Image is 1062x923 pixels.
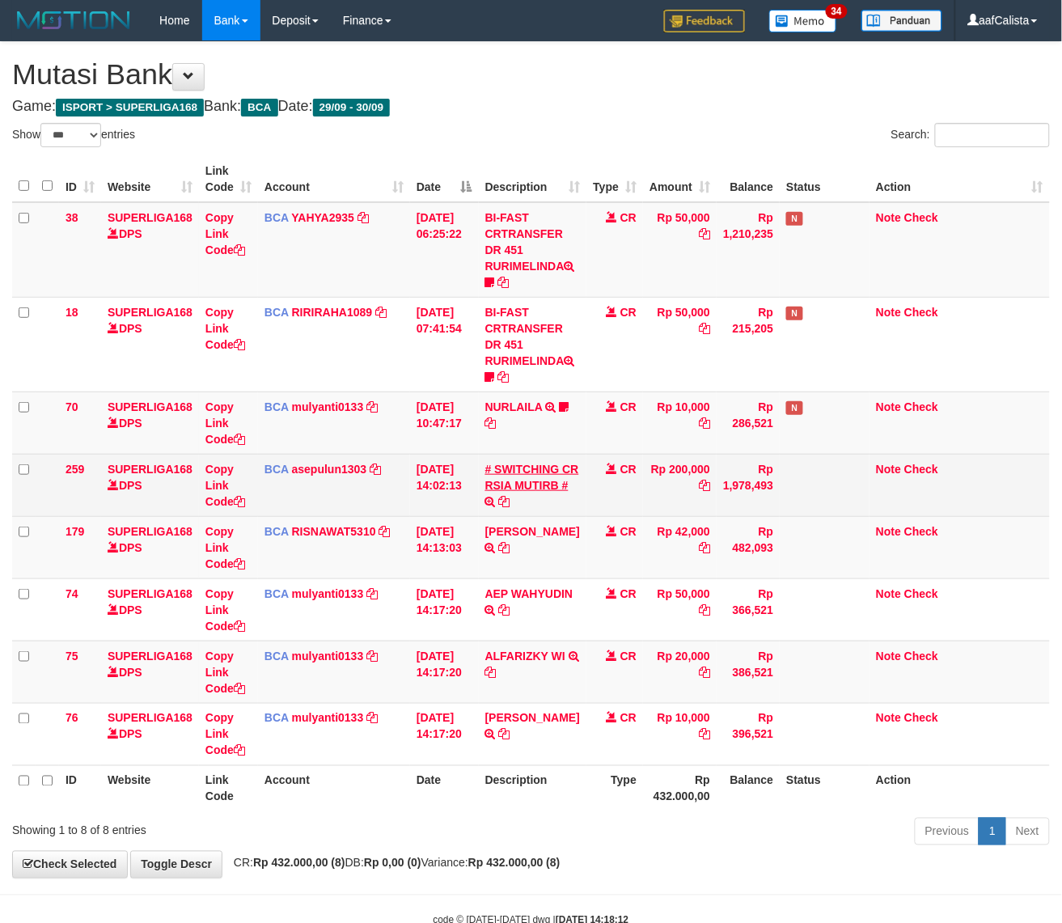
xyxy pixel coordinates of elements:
span: Has Note [786,401,802,415]
a: Copy RIRIRAHA1089 to clipboard [375,306,387,319]
span: CR [620,587,637,600]
div: Showing 1 to 8 of 8 entries [12,816,430,839]
a: Copy Link Code [205,712,245,757]
th: Balance [717,156,780,202]
strong: Rp 432.000,00 (8) [468,857,561,870]
a: Copy Link Code [205,650,245,695]
td: [DATE] 14:17:20 [410,703,479,765]
span: BCA [264,525,289,538]
th: ID: activate to sort column ascending [59,156,101,202]
select: Showentries [40,123,101,147]
a: asepulun1303 [292,463,367,476]
td: Rp 366,521 [717,578,780,641]
th: Balance [717,765,780,811]
strong: Rp 432.000,00 (8) [253,857,345,870]
th: Link Code [199,765,258,811]
a: NURLAILA [485,400,543,413]
a: Copy DANDI MULYAD to clipboard [499,728,510,741]
td: Rp 482,093 [717,516,780,578]
th: Description [479,765,586,811]
th: Account [258,765,410,811]
td: Rp 10,000 [643,703,717,765]
td: Rp 386,521 [717,641,780,703]
a: Copy Rp 10,000 to clipboard [699,728,710,741]
td: DPS [101,202,199,298]
a: Check [904,525,938,538]
a: Copy AHMAD AINURROZIQII to clipboard [499,541,510,554]
span: CR [620,211,637,224]
td: [DATE] 14:02:13 [410,454,479,516]
th: Rp 432.000,00 [643,765,717,811]
a: Copy Link Code [205,400,245,446]
td: DPS [101,641,199,703]
span: 76 [66,712,78,725]
a: SUPERLIGA168 [108,463,193,476]
span: CR [620,712,637,725]
span: 259 [66,463,84,476]
a: 1 [979,818,1006,845]
td: Rp 200,000 [643,454,717,516]
a: Copy Rp 50,000 to clipboard [699,322,710,335]
td: Rp 215,205 [717,297,780,392]
th: Status [780,156,869,202]
strong: Rp 0,00 (0) [364,857,421,870]
a: mulyanti0133 [292,587,364,600]
td: DPS [101,392,199,454]
td: Rp 396,521 [717,703,780,765]
a: SUPERLIGA168 [108,400,193,413]
a: Note [876,400,901,413]
a: Next [1005,818,1050,845]
th: Type: activate to sort column ascending [586,156,643,202]
span: CR [620,525,637,538]
span: 38 [66,211,78,224]
th: Date: activate to sort column descending [410,156,479,202]
td: DPS [101,454,199,516]
a: Copy Link Code [205,463,245,508]
span: BCA [264,712,289,725]
td: [DATE] 14:17:20 [410,641,479,703]
td: [DATE] 07:41:54 [410,297,479,392]
span: 75 [66,650,78,663]
th: ID [59,765,101,811]
img: panduan.png [861,10,942,32]
a: RISNAWAT5310 [292,525,376,538]
span: BCA [264,463,289,476]
a: mulyanti0133 [292,712,364,725]
a: Check [904,587,938,600]
a: Check [904,306,938,319]
a: Copy Link Code [205,587,245,633]
td: DPS [101,297,199,392]
a: Check [904,712,938,725]
a: Check [904,463,938,476]
span: BCA [264,400,289,413]
a: Toggle Descr [130,851,222,879]
a: SUPERLIGA168 [108,211,193,224]
td: Rp 1,210,235 [717,202,780,298]
a: Note [876,650,901,663]
th: Status [780,765,869,811]
a: Copy Link Code [205,525,245,570]
td: [DATE] 14:17:20 [410,578,479,641]
td: Rp 1,978,493 [717,454,780,516]
td: BI-FAST CRTRANSFER DR 451 RURIMELINDA [479,297,586,392]
th: Account: activate to sort column ascending [258,156,410,202]
a: Copy Rp 10,000 to clipboard [699,417,710,430]
a: Copy RISNAWAT5310 to clipboard [379,525,391,538]
span: 70 [66,400,78,413]
td: Rp 50,000 [643,578,717,641]
th: Link Code: activate to sort column ascending [199,156,258,202]
a: Note [876,211,901,224]
span: BCA [264,587,289,600]
td: Rp 50,000 [643,297,717,392]
a: Copy Link Code [205,211,245,256]
span: CR [620,650,637,663]
a: Check Selected [12,851,128,879]
a: Note [876,587,901,600]
label: Show entries [12,123,135,147]
a: Note [876,463,901,476]
input: Search: [935,123,1050,147]
td: DPS [101,578,199,641]
span: CR [620,400,637,413]
a: Copy BI-FAST CRTRANSFER DR 451 RURIMELINDA to clipboard [498,276,510,289]
td: Rp 286,521 [717,392,780,454]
